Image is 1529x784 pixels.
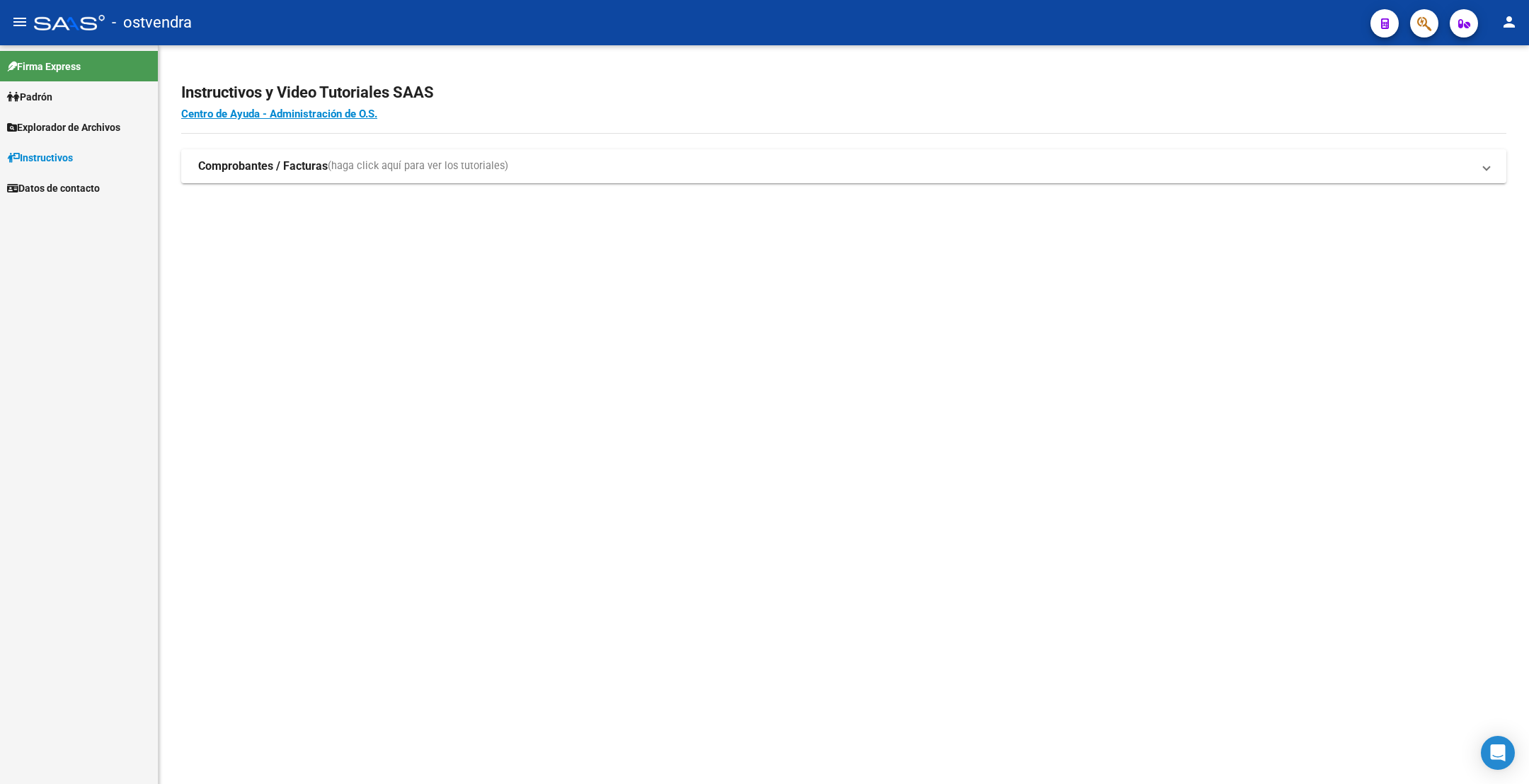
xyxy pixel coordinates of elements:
[181,149,1506,183] mat-expansion-panel-header: Comprobantes / Facturas(haga click aquí para ver los tutoriales)
[1501,13,1518,30] mat-icon: person
[181,108,377,120] a: Centro de Ayuda - Administración de O.S.
[198,158,328,174] strong: Comprobantes / Facturas
[1481,736,1515,770] div: Open Intercom Messenger
[7,59,81,74] span: Firma Express
[7,120,120,135] span: Explorador de Archivos
[7,150,73,166] span: Instructivos
[11,13,28,30] mat-icon: menu
[7,180,100,196] span: Datos de contacto
[7,89,52,105] span: Padrón
[112,7,192,38] span: - ostvendra
[181,79,1506,106] h2: Instructivos y Video Tutoriales SAAS
[328,158,508,174] span: (haga click aquí para ver los tutoriales)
